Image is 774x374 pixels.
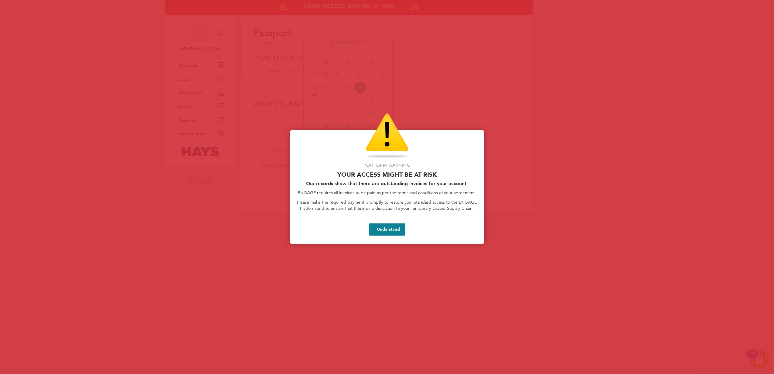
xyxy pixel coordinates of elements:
[366,113,409,159] img: Warning Icon
[297,190,477,196] p: ENGAGE requires all invoices to be paid as per the terms and conditions of your agreement.
[290,130,484,244] div: Access At Risk
[297,171,477,178] p: Your access might be at risk
[297,199,477,211] p: Please make the required payment promptly to restore your standard access to the ENGAGE Platform ...
[297,181,477,186] h2: Our records show that there are outstanding Invoices for your account.
[369,223,405,236] button: I Understand
[297,162,477,168] p: Platform Warning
